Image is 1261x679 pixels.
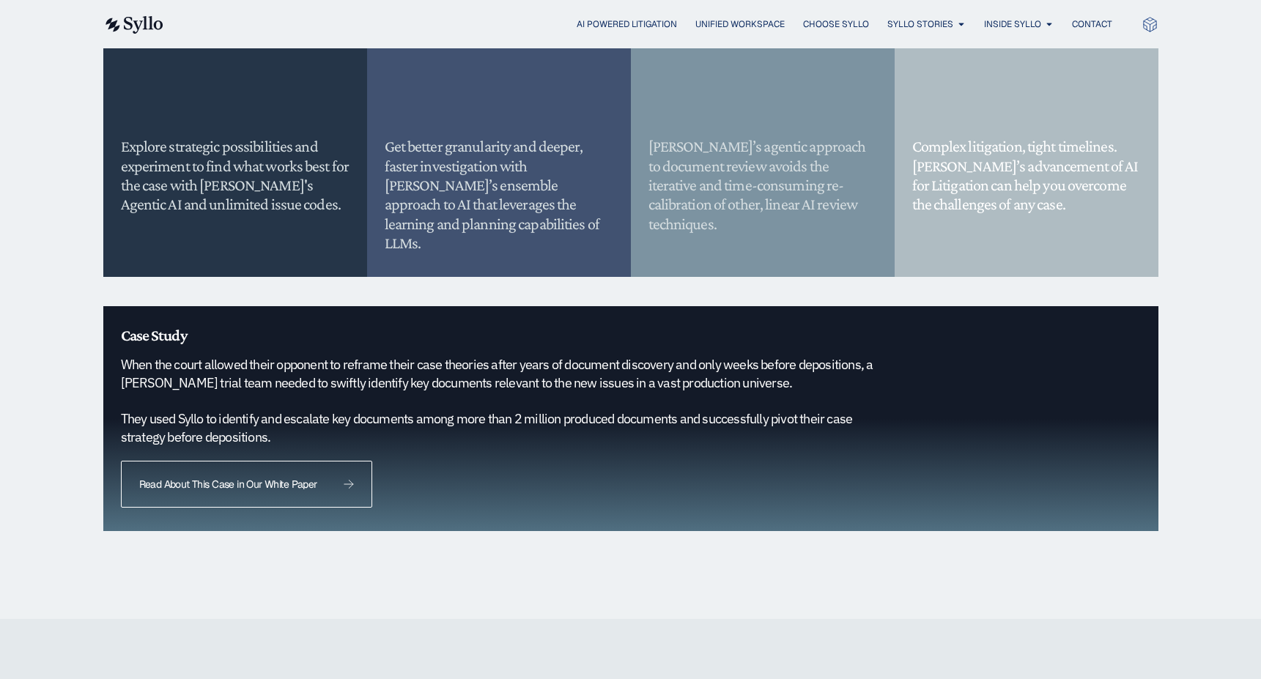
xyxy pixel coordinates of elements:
a: Syllo Stories [887,18,953,31]
h5: Get better granularity and deeper, faster investigation with [PERSON_NAME]’s ensemble approach to... [385,137,613,253]
h5: Complex litigation, tight timelines. [PERSON_NAME]’s advancement of AI for Litigation can help yo... [912,137,1141,215]
h5: When the court allowed their opponent to reframe their case theories after years of document disc... [121,356,895,446]
a: Inside Syllo [984,18,1041,31]
span: Case Study [121,326,187,344]
h5: Explore strategic possibilities and experiment to find what works best for the case with [PERSON_... [121,137,350,215]
a: Choose Syllo [803,18,869,31]
a: AI Powered Litigation [577,18,677,31]
img: syllo [103,16,163,34]
h5: [PERSON_NAME]’s agentic approach to document review avoids the iterative and time-consuming re-ca... [648,137,877,234]
span: Read About This Case in Our White Paper [139,479,317,489]
nav: Menu [193,18,1112,31]
div: Menu Toggle [193,18,1112,31]
a: Contact [1072,18,1112,31]
a: Read About This Case in Our White Paper [121,461,372,508]
a: Unified Workspace [695,18,785,31]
